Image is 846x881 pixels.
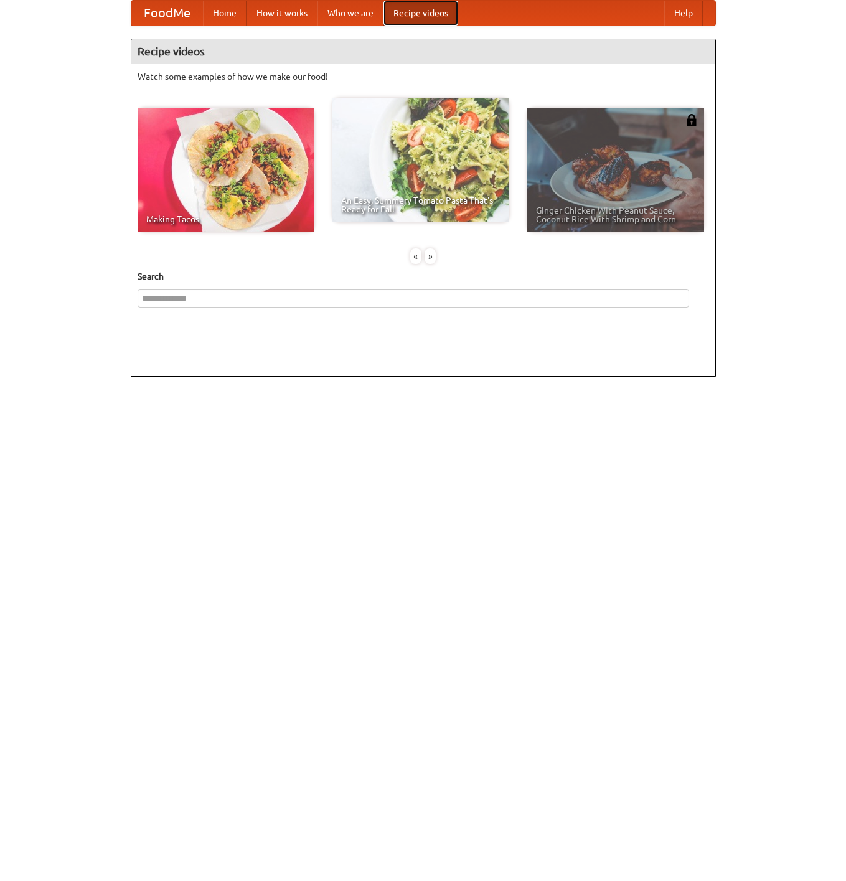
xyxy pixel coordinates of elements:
span: An Easy, Summery Tomato Pasta That's Ready for Fall [341,196,501,214]
span: Making Tacos [146,215,306,224]
a: Home [203,1,247,26]
h4: Recipe videos [131,39,715,64]
a: How it works [247,1,317,26]
a: Recipe videos [383,1,458,26]
div: » [425,248,436,264]
a: An Easy, Summery Tomato Pasta That's Ready for Fall [332,98,509,222]
div: « [410,248,421,264]
a: Help [664,1,703,26]
a: Who we are [317,1,383,26]
a: FoodMe [131,1,203,26]
img: 483408.png [685,114,698,126]
h5: Search [138,270,709,283]
p: Watch some examples of how we make our food! [138,70,709,83]
a: Making Tacos [138,108,314,232]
